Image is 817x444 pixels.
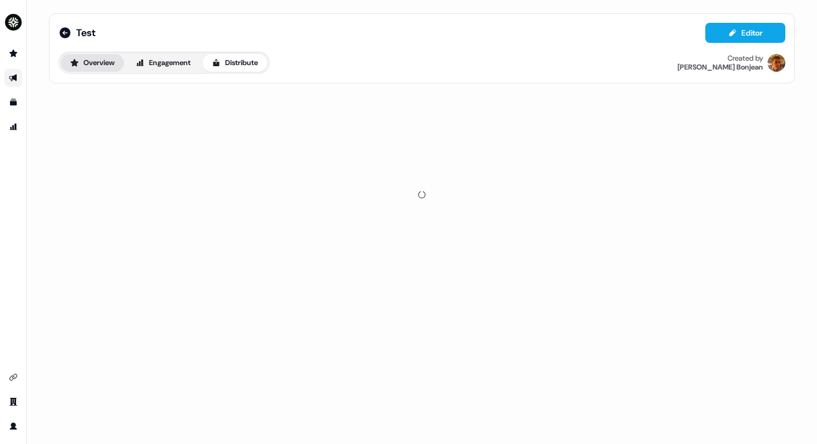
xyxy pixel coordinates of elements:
[705,28,785,40] a: Editor
[126,54,200,72] button: Engagement
[4,368,22,386] a: Go to integrations
[728,54,763,63] div: Created by
[76,26,96,40] span: Test
[4,45,22,62] a: Go to prospects
[677,63,763,72] div: [PERSON_NAME] Bonjean
[768,54,785,72] img: Vincent
[705,23,785,43] button: Editor
[4,417,22,435] a: Go to profile
[202,54,267,72] button: Distribute
[61,54,124,72] button: Overview
[4,393,22,411] a: Go to team
[4,93,22,111] a: Go to templates
[4,69,22,87] a: Go to outbound experience
[4,118,22,136] a: Go to attribution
